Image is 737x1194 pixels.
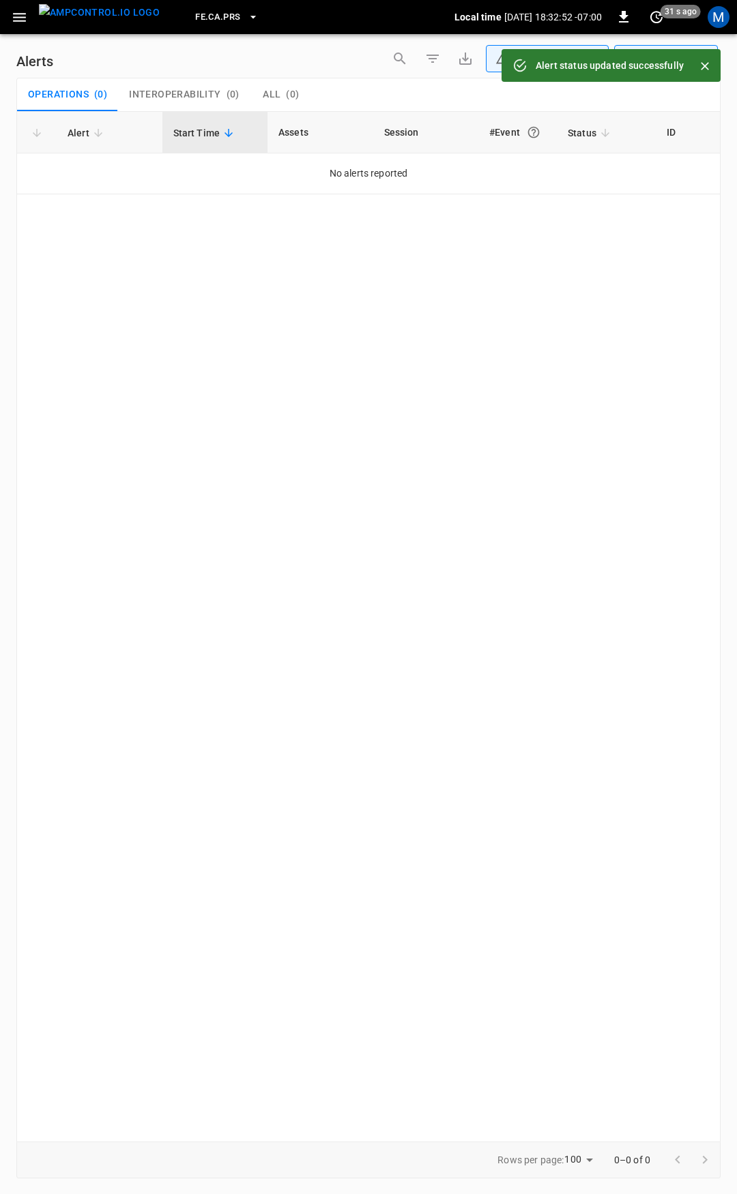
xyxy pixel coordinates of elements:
span: All [263,89,280,101]
span: Status [568,125,614,141]
span: ( 0 ) [94,89,107,101]
div: 100 [564,1150,597,1169]
button: An event is a single occurrence of an issue. An alert groups related events for the same asset, m... [521,120,546,145]
img: ampcontrol.io logo [39,4,160,21]
th: ID [656,112,720,153]
span: Alert [68,125,107,141]
span: FE.CA.PRS [195,10,240,25]
td: No alerts reported [17,153,720,194]
span: Start Time [173,125,238,141]
button: set refresh interval [646,6,667,28]
span: Interoperability [129,89,220,101]
div: Unresolved [495,52,587,66]
button: FE.CA.PRS [190,4,263,31]
h6: Alerts [16,50,53,72]
th: Assets [268,112,373,153]
p: 0–0 of 0 [614,1153,650,1167]
th: Session [373,112,479,153]
span: 31 s ago [661,5,701,18]
span: ( 0 ) [286,89,299,101]
span: ( 0 ) [227,89,240,101]
p: Local time [454,10,502,24]
p: [DATE] 18:32:52 -07:00 [504,10,602,24]
p: Rows per page: [497,1153,564,1167]
span: Operations [28,89,89,101]
div: profile-icon [708,6,729,28]
div: #Event [489,120,546,145]
div: Last 24 hrs [639,46,718,72]
div: Alert status updated successfully [536,53,684,78]
button: Close [695,56,715,76]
